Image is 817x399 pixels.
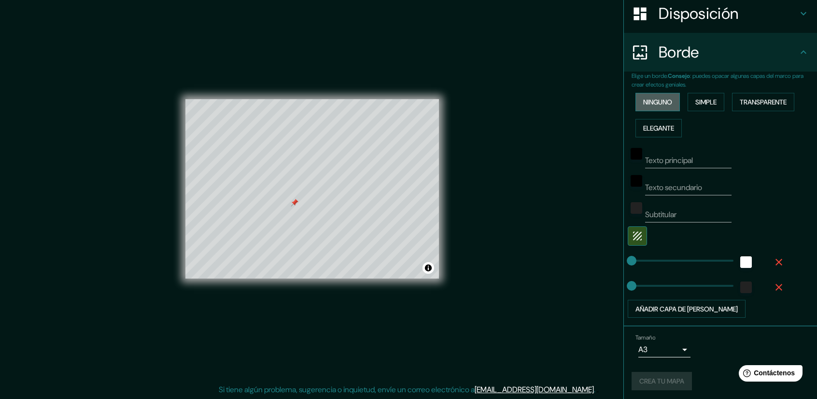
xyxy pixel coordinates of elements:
[740,256,752,268] button: white
[631,148,642,160] button: negro
[594,384,595,395] font: .
[475,384,594,395] a: [EMAIL_ADDRESS][DOMAIN_NAME]
[695,98,717,106] font: Simple
[632,72,668,80] font: Elige un borde.
[595,384,597,395] font: .
[740,281,752,293] button: color-222222
[635,305,738,313] font: Añadir capa de [PERSON_NAME]
[635,119,682,137] button: Elegante
[631,175,642,187] button: negro
[643,98,672,106] font: Ninguno
[668,72,690,80] font: Consejo
[635,93,680,111] button: Ninguno
[631,202,642,214] button: color-222222
[635,334,655,342] font: Tamaño
[731,361,806,388] iframe: Lanzador de widgets de ayuda
[638,344,648,355] font: A3
[638,342,690,357] div: A3
[659,42,699,62] font: Borde
[597,384,599,395] font: .
[740,98,787,106] font: Transparente
[688,93,724,111] button: Simple
[219,384,475,395] font: Si tiene algún problema, sugerencia o inquietud, envíe un correo electrónico a
[732,93,794,111] button: Transparente
[643,124,674,133] font: Elegante
[423,262,434,274] button: Activar o desactivar atribución
[628,300,746,318] button: Añadir capa de [PERSON_NAME]
[624,33,817,72] div: Borde
[659,3,738,24] font: Disposición
[632,72,803,89] font: : puedes opacar algunas capas del marco para crear efectos geniales.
